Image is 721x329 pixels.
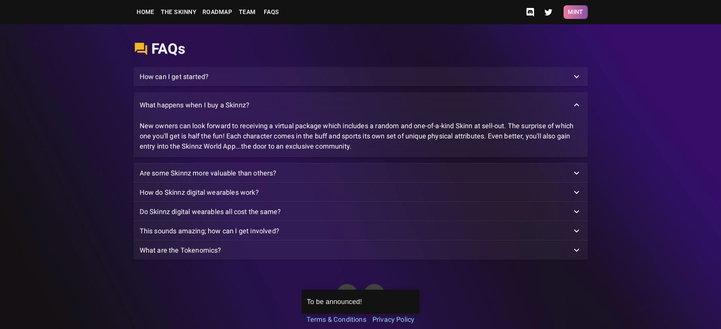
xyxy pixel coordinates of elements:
[134,92,588,118] div: What happens when I buy a Skinnz?
[134,221,588,241] div: This sounds amazing; how can I get involved?
[140,226,279,236] p: This sounds amazing; how can I get involved?
[158,5,200,20] a: The Skinny
[140,187,259,197] p: How do Skinnz digital wearables work?
[134,183,588,202] div: How do Skinnz digital wearables work?
[259,5,283,20] a: FAQs
[134,202,588,221] div: Do Skinnz digital wearables all cost the same?
[235,5,259,20] a: Team
[140,206,281,217] p: Do Skinnz digital wearables all cost the same?
[307,297,414,307] div: To be announced!
[134,163,588,183] div: Are some Skinnz more valuable than others?
[564,5,588,19] button: Mint
[134,67,588,86] div: How can I get started?
[140,71,209,82] p: How can I get started?
[151,40,185,58] h4: FAQs
[140,245,221,255] p: What are the Tokenomics?
[140,168,277,178] p: Are some Skinnz more valuable than others?
[199,5,235,20] a: Roadmap
[140,121,582,151] p: New owners can look forward to receiving a virtual package which includes a random and one-of-a-k...
[140,100,250,110] p: What happens when I buy a Skinnz?
[134,241,588,260] div: What are the Tokenomics?
[134,5,158,20] a: Home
